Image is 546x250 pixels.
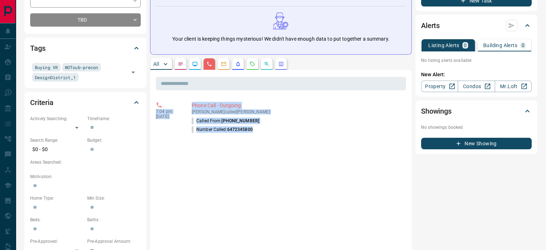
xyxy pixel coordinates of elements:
p: New Alert: [421,71,532,78]
span: NOTsub-precon [65,64,98,71]
p: Your client is keeping things mysterious! We didn't have enough data to put together a summary. [172,35,389,43]
svg: Requests [249,61,255,67]
p: Actively Searching: [30,115,84,122]
p: All [153,62,159,67]
svg: Lead Browsing Activity [192,61,198,67]
div: Criteria [30,94,141,111]
p: [PERSON_NAME] called [PERSON_NAME] [192,109,403,114]
p: Areas Searched: [30,159,141,165]
h2: Alerts [421,20,440,31]
h2: Criteria [30,97,53,108]
div: Showings [421,103,532,120]
p: Building Alerts [483,43,517,48]
span: 6472345800 [227,127,253,132]
a: Property [421,81,458,92]
div: TBD [30,13,141,27]
svg: Calls [206,61,212,67]
p: Pre-Approved: [30,238,84,245]
div: Tags [30,40,141,57]
p: Listing Alerts [428,43,459,48]
p: Motivation: [30,173,141,180]
span: Buying VR [35,64,58,71]
p: Baths: [87,217,141,223]
a: Condos [458,81,495,92]
svg: Emails [221,61,227,67]
p: 7:04 pm [156,109,181,114]
p: Home Type: [30,195,84,201]
h2: Tags [30,42,45,54]
p: No showings booked [421,124,532,131]
span: DesignDistrict_1 [35,74,76,81]
p: Budget: [87,137,141,144]
p: [DATE] [156,114,181,119]
div: Alerts [421,17,532,34]
p: 0 [464,43,467,48]
svg: Agent Actions [278,61,284,67]
p: Pre-Approval Amount: [87,238,141,245]
span: [PHONE_NUMBER] [221,118,259,123]
p: Number Called: [192,126,253,133]
a: Mr.Loft [495,81,532,92]
p: Beds: [30,217,84,223]
p: Phone Call - Outgoing [192,102,403,109]
svg: Listing Alerts [235,61,241,67]
p: No listing alerts available [421,57,532,64]
p: 0 [522,43,524,48]
svg: Opportunities [264,61,270,67]
p: $0 - $0 [30,144,84,155]
button: Open [128,67,138,77]
p: Timeframe: [87,115,141,122]
p: Called From: [192,118,259,124]
p: Min Size: [87,195,141,201]
h2: Showings [421,105,452,117]
svg: Notes [178,61,183,67]
button: New Showing [421,138,532,149]
p: Search Range: [30,137,84,144]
